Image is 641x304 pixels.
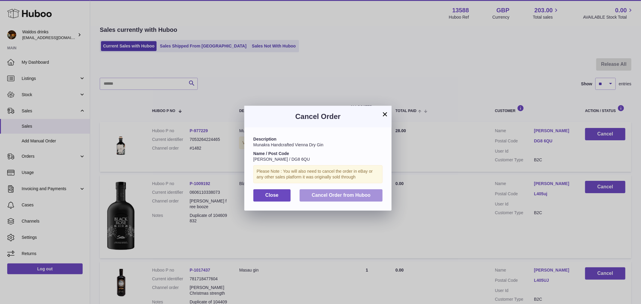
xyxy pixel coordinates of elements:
[265,193,279,198] span: Close
[253,137,276,141] strong: Description
[253,157,310,162] span: [PERSON_NAME] / DG8 6QU
[381,111,389,118] button: ×
[253,151,289,156] strong: Name / Post Code
[300,189,383,202] button: Cancel Order from Huboo
[312,193,371,198] span: Cancel Order from Huboo
[253,189,291,202] button: Close
[253,165,383,183] div: Please Note : You will also need to cancel the order in eBay or any other sales platform it was o...
[253,142,323,147] span: Munakra Handcrafted Vienna Dry Gin
[253,112,383,121] h3: Cancel Order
